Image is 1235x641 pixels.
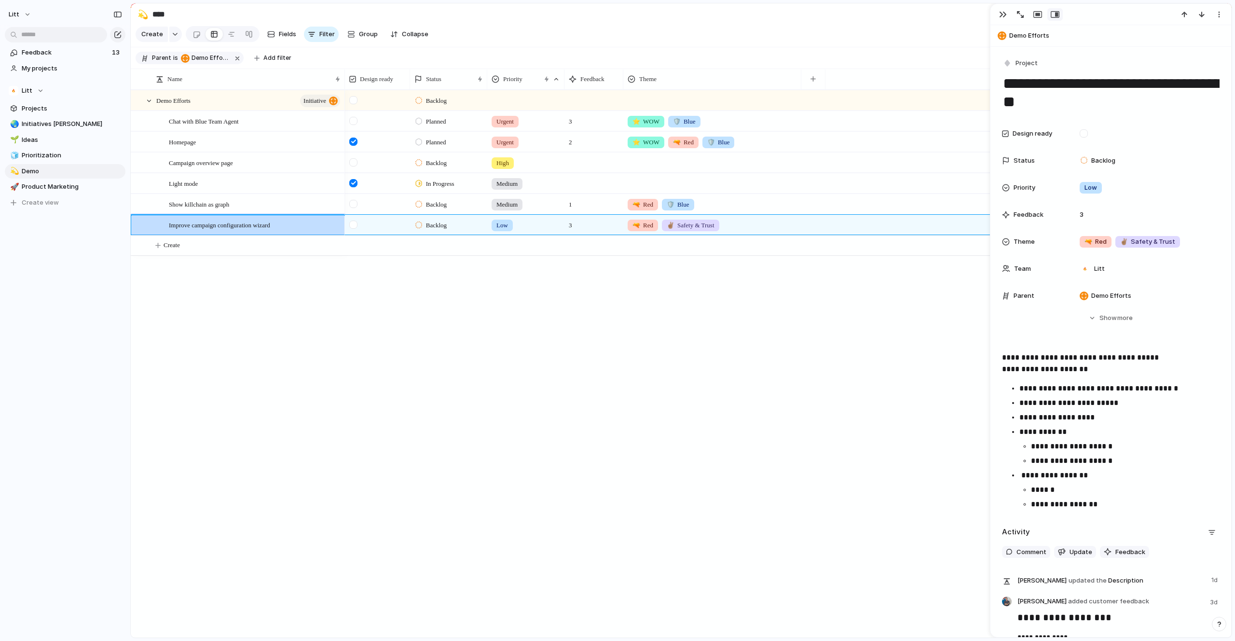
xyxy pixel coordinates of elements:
span: Blue [673,117,696,126]
span: 1 [565,195,576,209]
span: Planned [426,117,446,126]
span: Status [1014,156,1035,166]
span: Show killchain as graph [169,198,229,209]
a: My projects [5,61,125,76]
span: 🔫 [673,139,681,146]
div: 💫 [10,166,17,177]
span: 🛡️ [707,139,715,146]
span: updated the [1069,576,1107,585]
span: [PERSON_NAME] [1017,597,1149,606]
span: Medium [496,200,518,209]
span: Blue [667,200,689,209]
span: Status [426,74,441,84]
a: Projects [5,101,125,116]
span: Design ready [360,74,393,84]
span: initiative [303,94,326,108]
span: Feedback [1014,210,1043,220]
button: Litt [5,84,125,98]
span: Red [632,221,653,230]
a: 🌏Initiatives [PERSON_NAME] [5,117,125,131]
a: 💫Demo [5,164,125,179]
button: Feedback [1100,546,1149,558]
span: Chat with Blue Team Agent [169,115,239,126]
span: ⭐️ [632,139,640,146]
span: Backlog [1091,156,1115,166]
span: Ideas [22,135,122,145]
button: Add filter [248,52,297,65]
span: Prioritization [22,151,122,160]
span: Medium [496,179,518,189]
span: Homepage [169,136,196,147]
span: Backlog [426,200,447,209]
span: Light mode [169,178,198,189]
span: Parent [1014,291,1034,301]
button: Update [1054,546,1096,558]
span: Priority [503,74,522,84]
span: [PERSON_NAME] [1017,576,1067,585]
div: 🧊 [10,150,17,161]
h2: Activity [1002,527,1030,538]
button: 🌏 [9,119,18,129]
span: 3 [1076,210,1087,220]
span: Urgent [496,117,514,126]
button: Collapse [386,27,432,42]
span: Comment [1016,547,1046,557]
button: Showmore [1002,309,1220,327]
span: Group [359,29,378,39]
span: added customer feedback [1068,597,1149,605]
span: WOW [632,117,659,126]
button: Demo Efforts [179,53,231,64]
span: Backlog [426,158,447,168]
span: Fields [279,29,296,39]
button: 🧊 [9,151,18,160]
button: Comment [1002,546,1050,558]
span: 🔫 [632,222,640,229]
span: 🛡️ [667,201,674,208]
span: Backlog [426,96,447,106]
span: Red [673,138,694,147]
div: 🚀 [10,181,17,193]
span: Add filter [263,54,291,63]
div: 🌱Ideas [5,133,125,147]
button: Project [1001,56,1041,70]
button: Demo Efforts [995,28,1227,43]
span: Update [1070,547,1092,557]
span: Planned [426,138,446,147]
span: WOW [632,138,659,147]
span: Show [1099,313,1117,323]
span: ✌🏽 [1120,237,1128,245]
a: 🧊Prioritization [5,148,125,163]
button: 💫 [135,7,151,22]
div: 🚀Product Marketing [5,180,125,194]
span: Create view [22,198,59,208]
span: Theme [639,74,657,84]
span: Design ready [1013,129,1052,139]
span: ⭐️ [632,118,640,125]
span: Create [141,29,163,39]
span: Safety & Trust [1120,237,1175,247]
span: Demo Efforts [192,54,229,63]
span: Red [1084,237,1107,247]
span: 13 [112,48,122,57]
div: 🌏 [10,119,17,130]
span: Demo [22,167,122,176]
span: Demo Efforts [1009,31,1227,41]
span: Team [1014,264,1031,274]
a: Feedback13 [5,45,125,60]
span: Red [632,200,653,209]
span: 3 [565,111,576,126]
span: Low [496,221,508,230]
span: 🔫 [1084,237,1092,245]
span: Description [1017,573,1206,587]
span: 1d [1211,573,1220,585]
span: Safety & Trust [667,221,714,230]
span: Low [1084,183,1097,193]
span: Product Marketing [22,182,122,192]
span: 🛡️ [673,118,681,125]
span: Improve campaign configuration wizard [169,219,270,230]
span: Theme [1014,237,1035,247]
button: Create view [5,195,125,210]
